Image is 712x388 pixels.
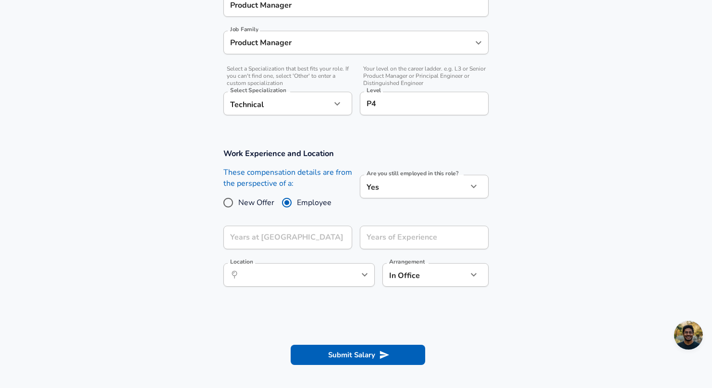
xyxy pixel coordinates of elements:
button: Open [358,268,371,281]
div: In Office [382,263,453,287]
div: Technical [223,92,331,115]
span: Employee [297,197,331,208]
label: Select Specialization [230,87,286,93]
input: L3 [364,96,484,111]
button: Open [472,36,485,49]
div: Yes [360,175,467,198]
input: 0 [223,226,331,249]
button: Submit Salary [291,345,425,365]
input: 7 [360,226,467,249]
h3: Work Experience and Location [223,148,489,159]
label: Job Family [230,26,258,32]
span: New Offer [238,197,274,208]
span: Your level on the career ladder. e.g. L3 or Senior Product Manager or Principal Engineer or Disti... [360,65,489,87]
div: Open chat [674,321,703,350]
label: Location [230,259,253,265]
input: Software Engineer [228,35,470,50]
label: Arrangement [389,259,425,265]
label: Level [367,87,381,93]
label: These compensation details are from the perspective of a: [223,167,352,189]
label: Are you still employed in this role? [367,170,458,176]
span: Select a Specialization that best fits your role. If you can't find one, select 'Other' to enter ... [223,65,352,87]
